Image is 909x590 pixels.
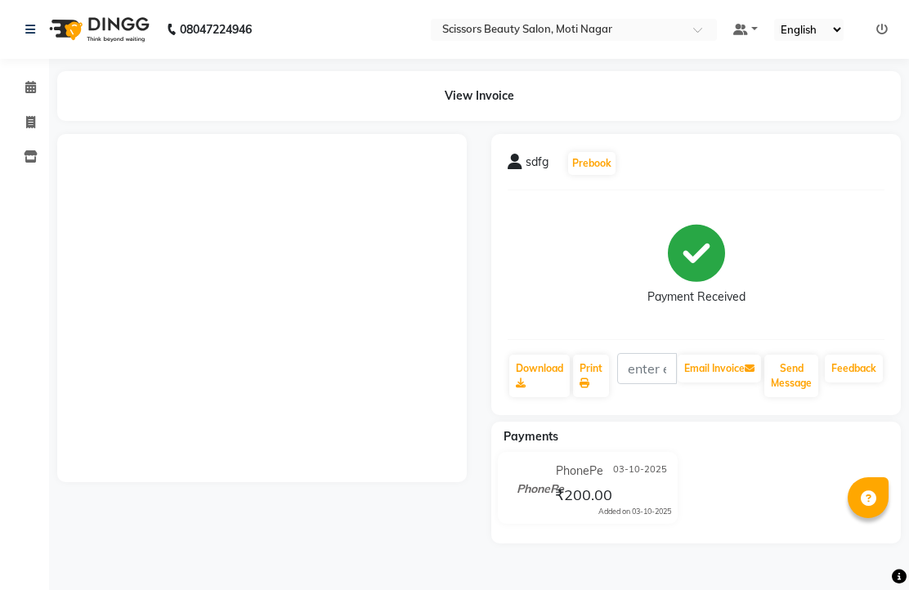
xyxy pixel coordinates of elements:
[840,525,893,574] iframe: chat widget
[556,463,603,480] span: PhonePe
[568,152,616,175] button: Prebook
[573,355,609,397] a: Print
[42,7,154,52] img: logo
[509,355,570,397] a: Download
[617,353,677,384] input: enter email
[598,506,671,517] div: Added on 03-10-2025
[825,355,883,382] a: Feedback
[678,355,761,382] button: Email Invoice
[613,463,667,480] span: 03-10-2025
[57,71,901,121] div: View Invoice
[764,355,818,397] button: Send Message
[526,154,549,177] span: sdfg
[504,429,558,444] span: Payments
[555,485,612,508] span: ₹200.00
[180,7,252,52] b: 08047224946
[647,288,746,306] div: Payment Received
